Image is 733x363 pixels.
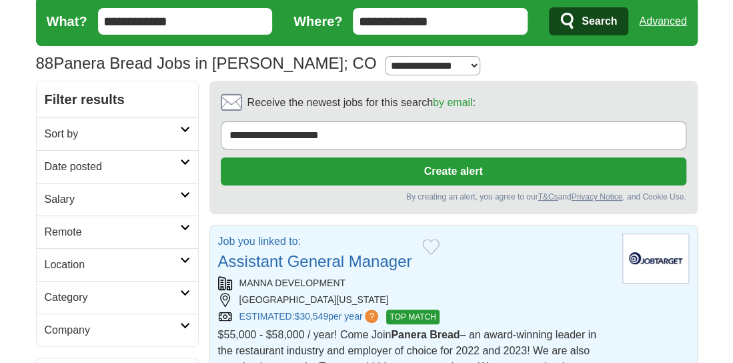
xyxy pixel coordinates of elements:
button: Create alert [221,157,686,186]
img: Company logo [622,234,689,284]
label: What? [47,11,87,31]
span: $30,549 [294,311,328,322]
h2: Company [45,322,180,338]
h2: Salary [45,192,180,208]
a: Remote [37,216,198,248]
span: TOP MATCH [386,310,439,324]
strong: Bread [430,329,460,340]
span: Receive the newest jobs for this search : [247,95,476,111]
p: Job you linked to: [218,234,412,250]
button: Search [549,7,628,35]
a: by email [433,97,473,108]
a: Assistant General Manager [218,252,412,270]
a: T&Cs [538,192,558,202]
span: 88 [36,51,54,75]
span: ? [365,310,378,323]
strong: Panera [391,329,426,340]
h1: Panera Bread Jobs in [PERSON_NAME]; CO [36,54,377,72]
a: Salary [37,183,198,216]
a: Privacy Notice [571,192,622,202]
h2: Date posted [45,159,180,175]
div: By creating an alert, you agree to our and , and Cookie Use. [221,191,686,203]
a: ESTIMATED:$30,549per year? [239,310,382,324]
div: [GEOGRAPHIC_DATA][US_STATE] [218,293,612,307]
a: Date posted [37,150,198,183]
a: Category [37,281,198,314]
label: Where? [293,11,342,31]
a: Advanced [639,8,686,35]
h2: Category [45,290,180,306]
a: Sort by [37,117,198,150]
h2: Sort by [45,126,180,142]
h2: Remote [45,224,180,240]
span: Search [582,8,617,35]
h2: Location [45,257,180,273]
div: MANNA DEVELOPMENT [218,276,612,290]
h2: Filter results [37,81,198,117]
button: Add to favorite jobs [422,239,440,255]
a: Location [37,248,198,281]
a: Company [37,314,198,346]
